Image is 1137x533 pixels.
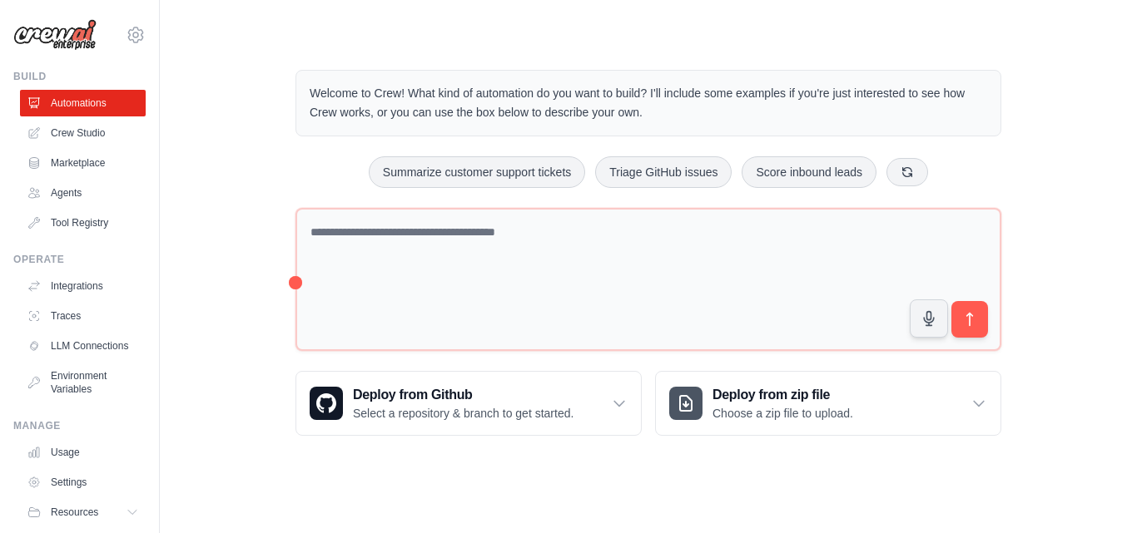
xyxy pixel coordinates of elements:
[13,19,97,51] img: Logo
[20,469,146,496] a: Settings
[353,405,573,422] p: Select a repository & branch to get started.
[20,210,146,236] a: Tool Registry
[20,333,146,359] a: LLM Connections
[742,156,876,188] button: Score inbound leads
[13,70,146,83] div: Build
[369,156,585,188] button: Summarize customer support tickets
[20,90,146,116] a: Automations
[712,405,853,422] p: Choose a zip file to upload.
[20,180,146,206] a: Agents
[20,499,146,526] button: Resources
[1086,381,1099,393] button: Close walkthrough
[20,363,146,402] a: Environment Variables
[353,385,573,405] h3: Deploy from Github
[20,303,146,329] a: Traces
[20,120,146,146] a: Crew Studio
[819,432,1077,486] p: Describe the automation you want to build, select an example option, or use the microphone to spe...
[20,439,146,466] a: Usage
[13,253,146,266] div: Operate
[832,384,866,397] span: Step 1
[819,402,1077,425] h3: Create an automation
[712,385,853,405] h3: Deploy from zip file
[51,506,98,519] span: Resources
[13,419,146,432] div: Manage
[310,84,987,122] p: Welcome to Crew! What kind of automation do you want to build? I'll include some examples if you'...
[20,273,146,299] a: Integrations
[595,156,732,188] button: Triage GitHub issues
[20,150,146,176] a: Marketplace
